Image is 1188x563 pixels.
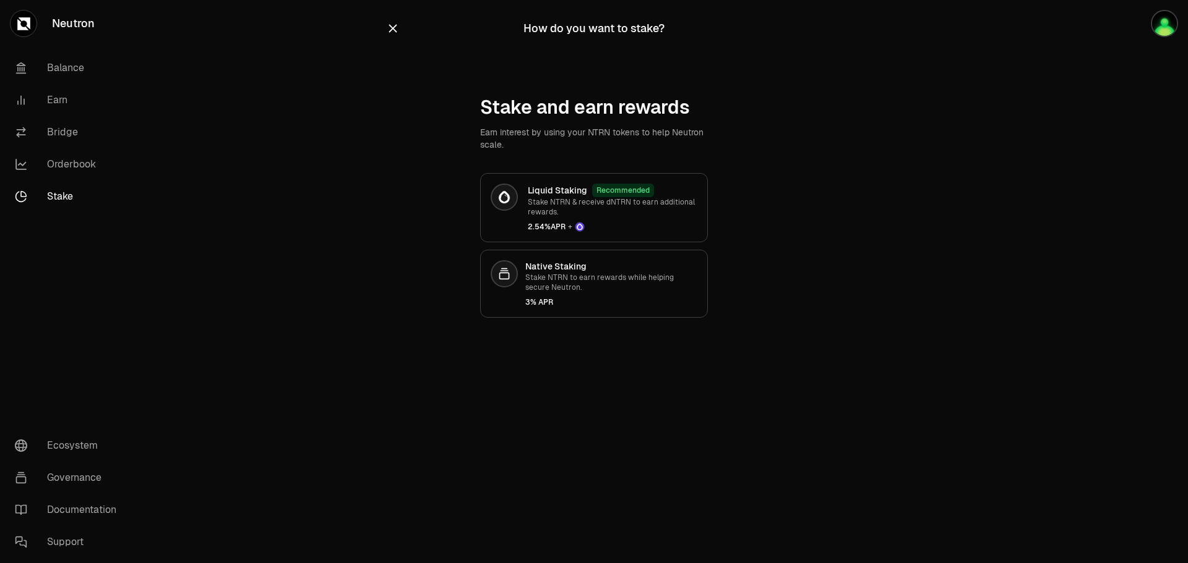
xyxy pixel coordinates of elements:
div: 3% APR [525,297,697,307]
a: Native StakingStake NTRN to earn rewards while helping secure Neutron.3% APR [480,250,708,318]
span: 2.54% APR [528,222,697,232]
a: Documentation [5,494,134,526]
h3: Liquid Staking [528,184,587,197]
a: Orderbook [5,148,134,180]
a: Balance [5,52,134,84]
a: Support [5,526,134,558]
span: + [568,222,572,232]
div: Recommended [592,184,654,197]
a: Liquid StakingRecommendedStake NTRN & receive dNTRN to earn additional rewards.2.54%APR+ [480,173,708,242]
img: Cofre Do Put [1151,10,1178,37]
a: Earn [5,84,134,116]
a: Bridge [5,116,134,148]
a: Ecosystem [5,430,134,462]
p: Stake NTRN to earn rewards while helping secure Neutron. [525,273,697,292]
h3: Native Staking [525,260,697,273]
h2: Stake and earn rewards [480,96,690,119]
a: Stake [5,180,134,213]
p: Stake NTRN & receive dNTRN to earn additional rewards. [528,197,697,217]
a: Governance [5,462,134,494]
p: Earn interest by using your NTRN tokens to help Neutron scale. [480,126,708,151]
div: How do you want to stake? [523,20,665,37]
